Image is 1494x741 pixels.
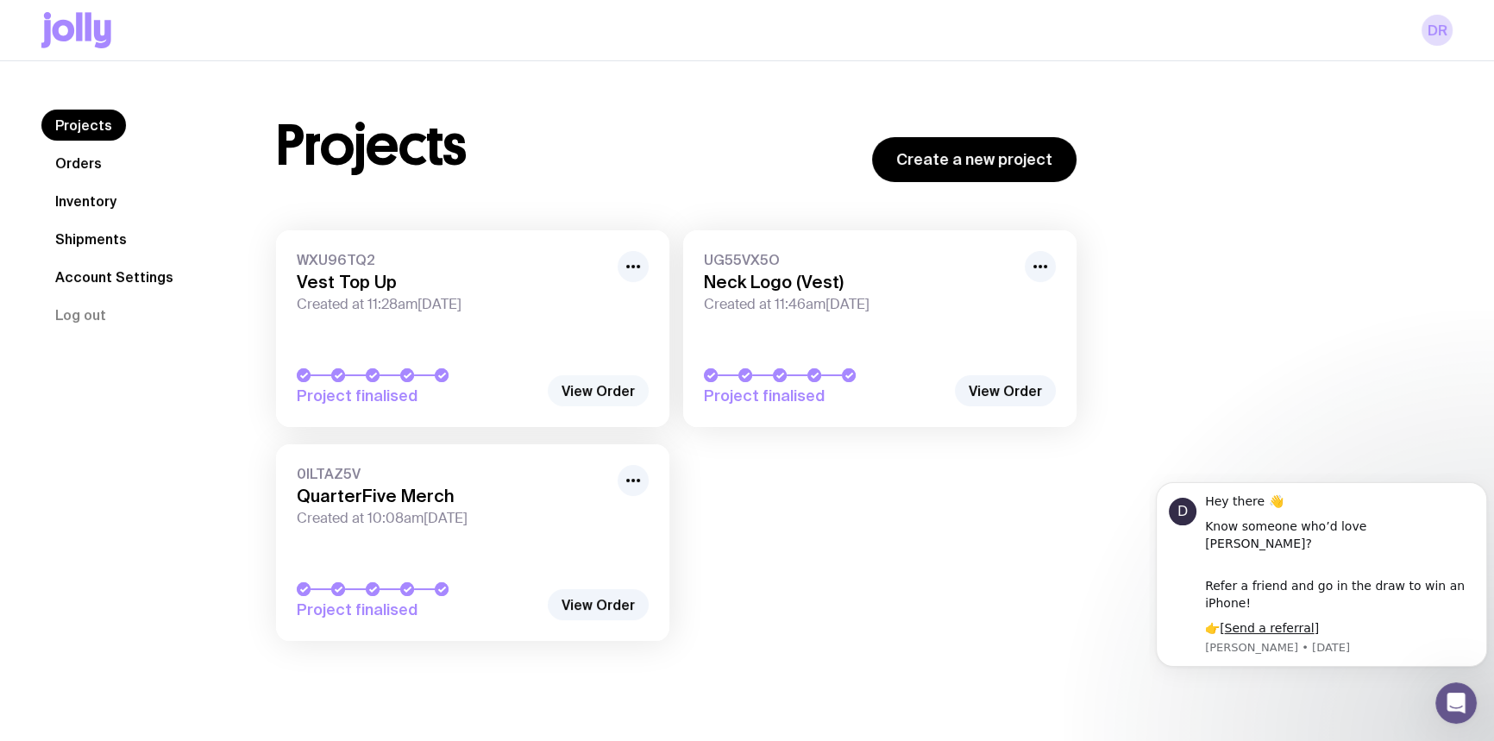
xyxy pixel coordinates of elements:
[1422,15,1453,46] a: DR
[41,261,187,292] a: Account Settings
[297,486,607,506] h3: QuarterFive Merch
[41,110,126,141] a: Projects
[872,137,1077,182] a: Create a new project
[704,296,1014,313] span: Created at 11:46am[DATE]
[297,510,607,527] span: Created at 10:08am[DATE]
[276,118,467,173] h1: Projects
[704,386,945,406] span: Project finalised
[704,272,1014,292] h3: Neck Logo (Vest)
[276,444,669,641] a: 0ILTAZ5VQuarterFive MerchCreated at 10:08am[DATE]Project finalised
[41,299,120,330] button: Log out
[297,272,607,292] h3: Vest Top Up
[297,251,607,268] span: WXU96TQ2
[548,375,649,406] a: View Order
[1149,473,1494,694] iframe: Intercom notifications message
[276,230,669,427] a: WXU96TQ2Vest Top UpCreated at 11:28am[DATE]Project finalised
[41,148,116,179] a: Orders
[704,251,1014,268] span: UG55VX5O
[297,465,607,482] span: 0ILTAZ5V
[297,386,538,406] span: Project finalised
[1435,682,1477,724] iframe: Intercom live chat
[41,185,130,217] a: Inventory
[297,296,607,313] span: Created at 11:28am[DATE]
[683,230,1077,427] a: UG55VX5ONeck Logo (Vest)Created at 11:46am[DATE]Project finalised
[548,589,649,620] a: View Order
[41,223,141,254] a: Shipments
[297,600,538,620] span: Project finalised
[955,375,1056,406] a: View Order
